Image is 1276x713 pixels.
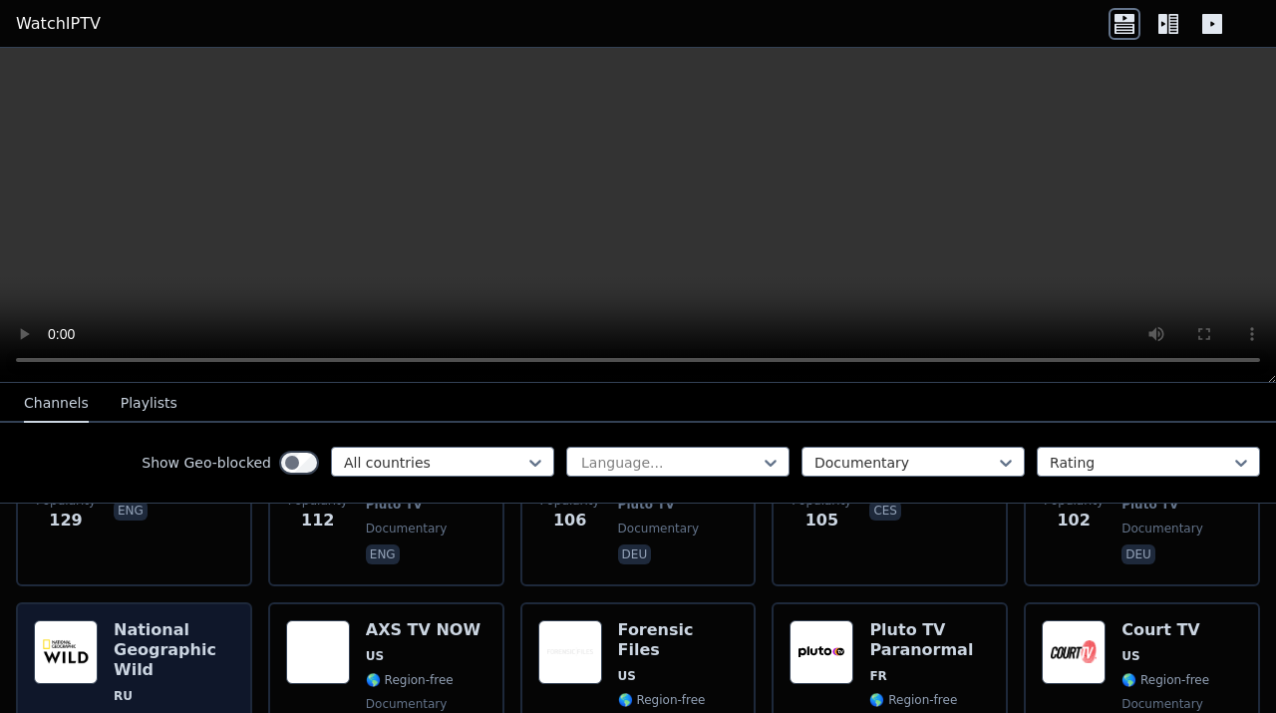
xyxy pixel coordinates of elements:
span: 🌎 Region-free [366,672,454,688]
span: documentary [366,696,448,712]
p: deu [618,544,652,564]
p: ces [869,501,901,521]
p: deu [1121,544,1155,564]
span: Pluto TV [618,497,675,513]
h6: AXS TV NOW [366,620,480,640]
img: AXS TV NOW [286,620,350,684]
span: 🌎 Region-free [618,692,706,708]
span: RU [114,688,133,704]
span: FR [869,668,886,684]
span: 🌎 Region-free [869,692,957,708]
span: documentary [366,521,448,536]
h6: Pluto TV Paranormal [869,620,990,660]
span: US [618,668,636,684]
label: Show Geo-blocked [142,453,271,473]
span: 102 [1057,509,1090,533]
span: 🌎 Region-free [1121,672,1209,688]
span: 112 [301,509,334,533]
p: eng [366,544,400,564]
span: US [1121,648,1139,664]
button: Channels [24,385,89,423]
img: Court TV [1042,620,1106,684]
span: 106 [553,509,586,533]
h6: Court TV [1121,620,1209,640]
img: Pluto TV Paranormal [790,620,853,684]
h6: Forensic Files [618,620,739,660]
span: US [366,648,384,664]
a: WatchIPTV [16,12,101,36]
span: documentary [1121,521,1203,536]
span: documentary [618,521,700,536]
span: Pluto TV [1121,497,1178,513]
span: documentary [1121,696,1203,712]
img: Forensic Files [538,620,602,684]
h6: National Geographic Wild [114,620,234,680]
button: Playlists [121,385,177,423]
p: eng [114,501,148,521]
span: 105 [805,509,838,533]
span: Pluto TV [366,497,423,513]
span: 129 [49,509,82,533]
img: National Geographic Wild [34,620,98,684]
